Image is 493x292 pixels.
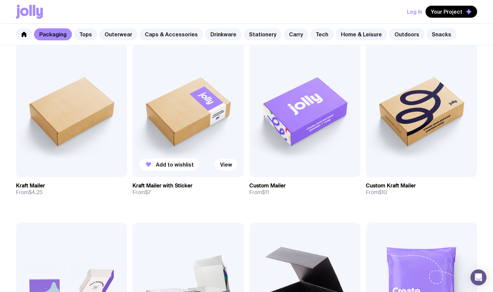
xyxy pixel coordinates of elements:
[249,189,269,196] span: From
[29,189,43,196] span: $4.25
[262,189,269,196] span: $11
[16,177,127,201] a: Kraft MailerFrom$4.25
[74,28,97,40] a: Tops
[366,182,416,189] h3: Custom Kraft Mailer
[139,158,199,170] button: Add to wishlist
[249,177,361,201] a: Custom MailerFrom$11
[249,182,286,189] h3: Custom Mailer
[407,6,422,18] button: Log In
[366,189,387,196] span: From
[139,28,203,40] a: Caps & Accessories
[34,28,72,40] a: Packaging
[132,189,151,196] span: From
[378,189,387,196] span: $10
[145,189,151,196] span: $7
[244,28,282,40] a: Stationery
[470,269,486,285] div: Open Intercom Messenger
[310,28,334,40] a: Tech
[16,189,43,196] span: From
[284,28,308,40] a: Carry
[336,28,387,40] a: Home & Leisure
[366,177,477,201] a: Custom Kraft MailerFrom$10
[426,28,456,40] a: Snacks
[156,161,194,168] span: Add to wishlist
[205,28,242,40] a: Drinkware
[99,28,137,40] a: Outerwear
[389,28,424,40] a: Outdoors
[132,182,192,189] h3: Kraft Mailer with Sticker
[425,6,477,18] button: Your Project
[215,158,237,170] a: View
[132,177,244,201] a: Kraft Mailer with StickerFrom$7
[431,8,462,15] span: Your Project
[16,182,45,189] h3: Kraft Mailer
